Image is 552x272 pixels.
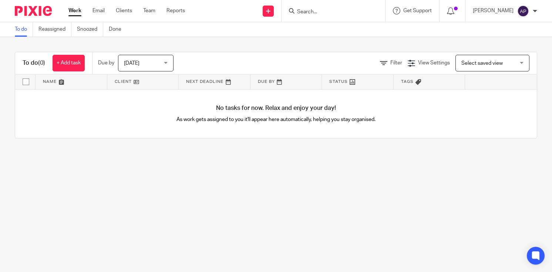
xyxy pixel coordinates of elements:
[53,55,85,71] a: + Add task
[166,7,185,14] a: Reports
[296,9,363,16] input: Search
[143,7,155,14] a: Team
[390,60,402,66] span: Filter
[418,60,450,66] span: View Settings
[98,59,114,67] p: Due by
[403,8,432,13] span: Get Support
[146,116,407,123] p: As work gets assigned to you it'll appear here automatically, helping you stay organised.
[15,104,537,112] h4: No tasks for now. Relax and enjoy your day!
[473,7,514,14] p: [PERSON_NAME]
[517,5,529,17] img: svg%3E
[68,7,81,14] a: Work
[109,22,127,37] a: Done
[23,59,45,67] h1: To do
[401,80,414,84] span: Tags
[38,22,71,37] a: Reassigned
[38,60,45,66] span: (0)
[92,7,105,14] a: Email
[15,22,33,37] a: To do
[15,6,52,16] img: Pixie
[77,22,103,37] a: Snoozed
[124,61,139,66] span: [DATE]
[461,61,503,66] span: Select saved view
[116,7,132,14] a: Clients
